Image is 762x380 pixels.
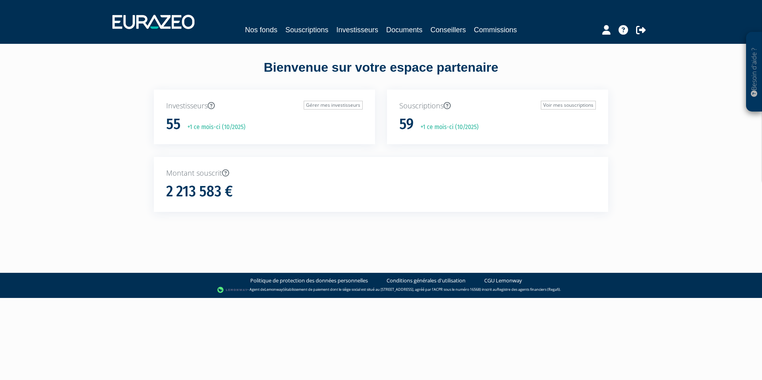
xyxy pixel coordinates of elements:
p: +1 ce mois-ci (10/2025) [415,123,479,132]
a: Conditions générales d'utilisation [387,277,465,284]
p: Investisseurs [166,101,363,111]
a: Documents [386,24,422,35]
a: Souscriptions [285,24,328,35]
h1: 59 [399,116,414,133]
img: 1732889491-logotype_eurazeo_blanc_rvb.png [112,15,194,29]
div: Bienvenue sur votre espace partenaire [148,59,614,90]
h1: 2 213 583 € [166,183,233,200]
a: CGU Lemonway [484,277,522,284]
a: Conseillers [430,24,466,35]
a: Nos fonds [245,24,277,35]
a: Investisseurs [336,24,378,35]
img: logo-lemonway.png [217,286,248,294]
a: Commissions [474,24,517,35]
p: Montant souscrit [166,168,596,178]
p: +1 ce mois-ci (10/2025) [182,123,245,132]
a: Voir mes souscriptions [541,101,596,110]
div: - Agent de (établissement de paiement dont le siège social est situé au [STREET_ADDRESS], agréé p... [8,286,754,294]
a: Politique de protection des données personnelles [250,277,368,284]
a: Lemonway [265,287,283,292]
p: Besoin d'aide ? [750,36,759,108]
a: Gérer mes investisseurs [304,101,363,110]
h1: 55 [166,116,181,133]
p: Souscriptions [399,101,596,111]
a: Registre des agents financiers (Regafi) [497,287,560,292]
